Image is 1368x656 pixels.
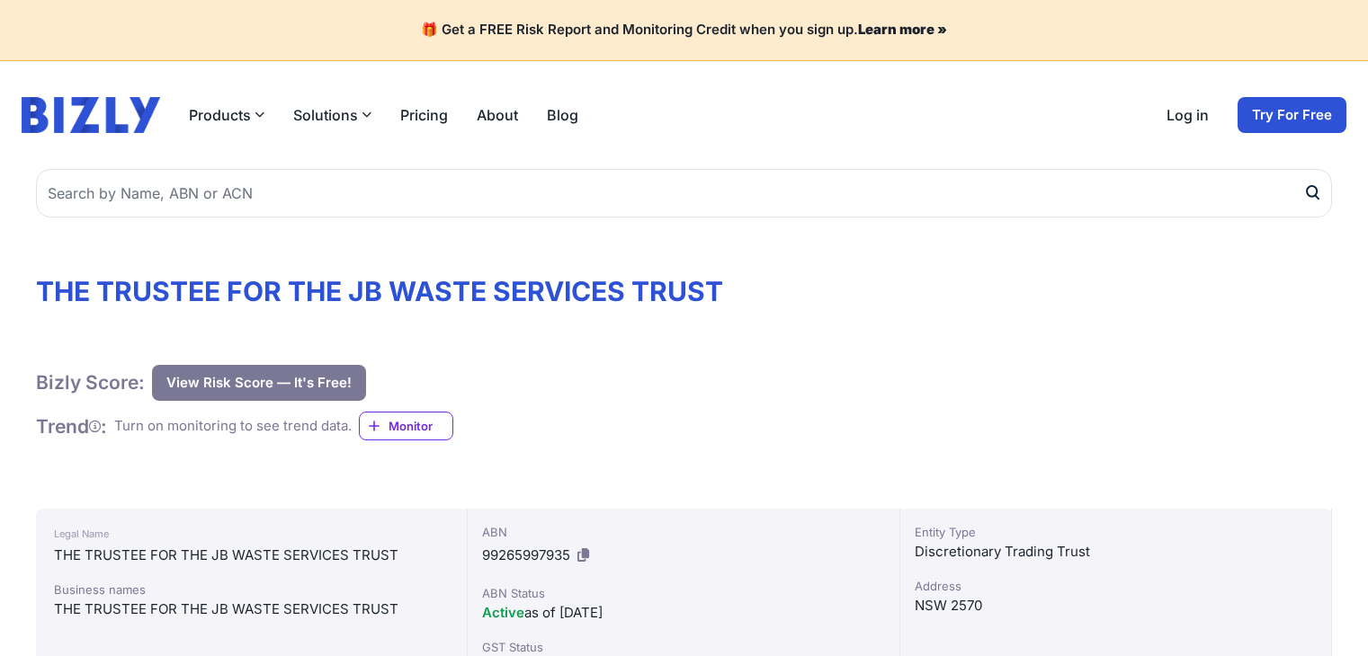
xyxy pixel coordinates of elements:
[915,577,1317,595] div: Address
[36,169,1332,217] input: Search by Name, ABN or ACN
[54,598,449,620] div: THE TRUSTEE FOR THE JB WASTE SERVICES TRUST
[36,275,1332,307] h1: THE TRUSTEE FOR THE JB WASTE SERVICES TRUST
[915,595,1317,616] div: NSW 2570
[189,104,264,126] button: Products
[152,365,366,401] button: View Risk Score — It's Free!
[359,412,453,440] a: Monitor
[54,581,449,598] div: Business names
[482,602,884,624] div: as of [DATE]
[389,417,452,435] span: Monitor
[477,104,518,126] a: About
[915,541,1317,563] div: Discretionary Trading Trust
[482,584,884,602] div: ABN Status
[22,22,1346,39] h4: 🎁 Get a FREE Risk Report and Monitoring Credit when you sign up.
[400,104,448,126] a: Pricing
[482,638,884,656] div: GST Status
[482,604,524,621] span: Active
[114,416,352,437] div: Turn on monitoring to see trend data.
[547,104,578,126] a: Blog
[36,414,107,439] h1: Trend :
[858,21,947,38] a: Learn more »
[54,523,449,545] div: Legal Name
[482,546,570,563] span: 99265997935
[293,104,371,126] button: Solutions
[482,523,884,541] div: ABN
[36,370,145,394] h1: Bizly Score:
[915,523,1317,541] div: Entity Type
[54,545,449,566] div: THE TRUSTEE FOR THE JB WASTE SERVICES TRUST
[1238,97,1346,133] a: Try For Free
[1167,104,1209,126] a: Log in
